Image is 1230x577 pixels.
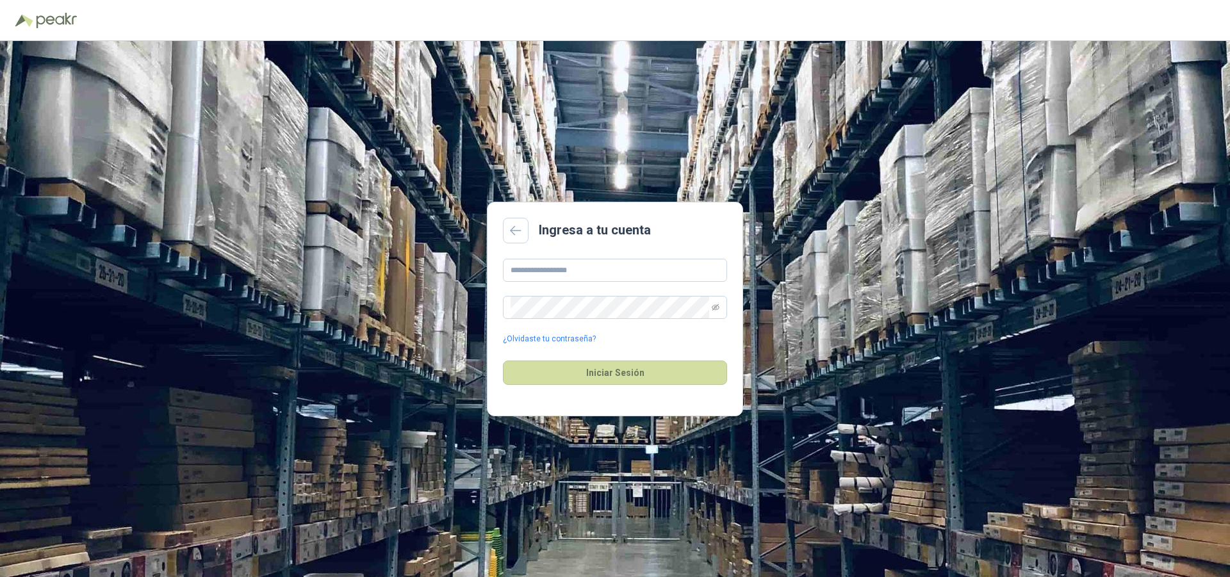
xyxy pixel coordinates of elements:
img: Logo [15,14,33,27]
img: Peakr [36,13,77,28]
button: Iniciar Sesión [503,361,727,385]
a: ¿Olvidaste tu contraseña? [503,333,596,345]
span: eye-invisible [712,304,719,311]
h2: Ingresa a tu cuenta [539,220,651,240]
